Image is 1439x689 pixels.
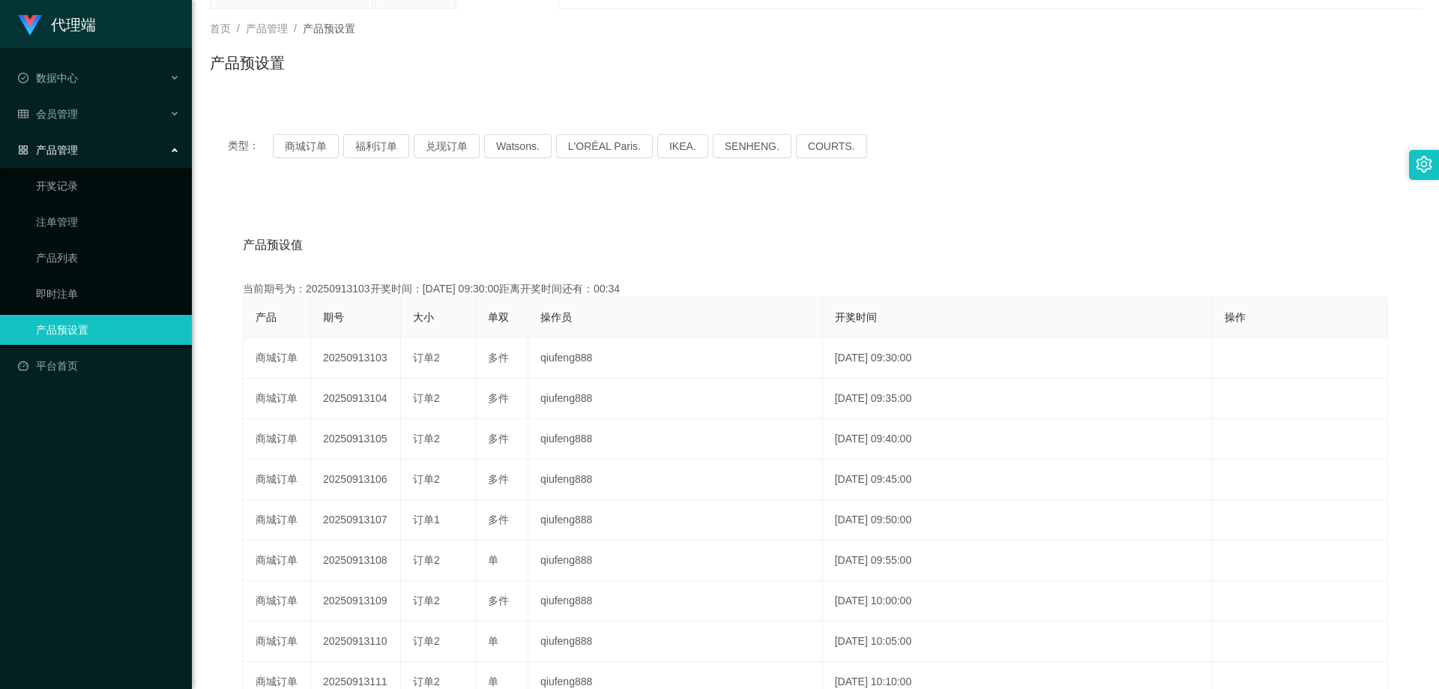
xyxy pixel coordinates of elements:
[835,311,877,323] span: 开奖时间
[413,676,440,688] span: 订单2
[18,15,42,36] img: logo.9652507e.png
[488,676,498,688] span: 单
[18,144,78,156] span: 产品管理
[36,207,180,237] a: 注单管理
[273,134,339,158] button: 商城订单
[823,419,1213,460] td: [DATE] 09:40:00
[210,22,231,34] span: 首页
[311,581,401,622] td: 20250913109
[413,433,440,445] span: 订单2
[413,635,440,647] span: 订单2
[413,554,440,566] span: 订单2
[244,379,311,419] td: 商城订单
[1416,156,1432,172] i: 图标: setting
[823,500,1213,541] td: [DATE] 09:50:00
[311,460,401,500] td: 20250913106
[256,311,277,323] span: 产品
[36,243,180,273] a: 产品列表
[18,72,78,84] span: 数据中心
[488,554,498,566] span: 单
[488,352,509,364] span: 多件
[823,379,1213,419] td: [DATE] 09:35:00
[528,500,823,541] td: qiufeng888
[413,473,440,485] span: 订单2
[528,622,823,662] td: qiufeng888
[237,22,240,34] span: /
[528,419,823,460] td: qiufeng888
[36,279,180,309] a: 即时注单
[311,379,401,419] td: 20250913104
[488,392,509,404] span: 多件
[303,22,355,34] span: 产品预设置
[713,134,791,158] button: SENHENG.
[484,134,552,158] button: Watsons.
[311,541,401,581] td: 20250913108
[488,635,498,647] span: 单
[823,541,1213,581] td: [DATE] 09:55:00
[540,311,572,323] span: 操作员
[488,433,509,445] span: 多件
[243,281,1388,297] div: 当前期号为：20250913103开奖时间：[DATE] 09:30:00距离开奖时间还有：00:34
[1225,311,1246,323] span: 操作
[244,500,311,541] td: 商城订单
[18,145,28,155] i: 图标: appstore-o
[244,581,311,622] td: 商城订单
[556,134,653,158] button: L'ORÉAL Paris.
[413,595,440,607] span: 订单2
[294,22,297,34] span: /
[657,134,708,158] button: IKEA.
[36,315,180,345] a: 产品预设置
[18,18,96,30] a: 代理端
[414,134,480,158] button: 兑现订单
[796,134,867,158] button: COURTS.
[488,514,509,526] span: 多件
[343,134,409,158] button: 福利订单
[528,379,823,419] td: qiufeng888
[528,460,823,500] td: qiufeng888
[823,581,1213,622] td: [DATE] 10:00:00
[18,73,28,83] i: 图标: check-circle-o
[413,514,440,526] span: 订单1
[244,622,311,662] td: 商城订单
[528,581,823,622] td: qiufeng888
[244,419,311,460] td: 商城订单
[823,460,1213,500] td: [DATE] 09:45:00
[413,352,440,364] span: 订单2
[823,622,1213,662] td: [DATE] 10:05:00
[18,108,78,120] span: 会员管理
[323,311,344,323] span: 期号
[244,541,311,581] td: 商城订单
[488,311,509,323] span: 单双
[311,622,401,662] td: 20250913110
[210,52,285,74] h1: 产品预设置
[488,473,509,485] span: 多件
[243,236,303,254] span: 产品预设值
[36,171,180,201] a: 开奖记录
[528,338,823,379] td: qiufeng888
[488,595,509,607] span: 多件
[18,351,180,381] a: 图标: dashboard平台首页
[228,134,273,158] span: 类型：
[311,338,401,379] td: 20250913103
[528,541,823,581] td: qiufeng888
[823,338,1213,379] td: [DATE] 09:30:00
[18,109,28,119] i: 图标: table
[413,311,434,323] span: 大小
[413,392,440,404] span: 订单2
[51,1,96,49] h1: 代理端
[311,419,401,460] td: 20250913105
[246,22,288,34] span: 产品管理
[244,460,311,500] td: 商城订单
[311,500,401,541] td: 20250913107
[244,338,311,379] td: 商城订单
